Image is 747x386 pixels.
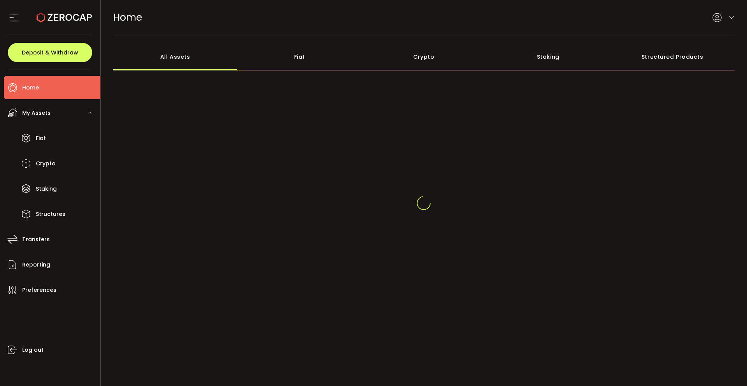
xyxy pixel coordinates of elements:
[22,234,50,245] span: Transfers
[22,284,56,296] span: Preferences
[36,158,56,169] span: Crypto
[362,43,486,70] div: Crypto
[610,43,735,70] div: Structured Products
[22,82,39,93] span: Home
[22,259,50,270] span: Reporting
[22,50,78,55] span: Deposit & Withdraw
[36,183,57,195] span: Staking
[36,133,46,144] span: Fiat
[113,11,142,24] span: Home
[22,107,51,119] span: My Assets
[486,43,610,70] div: Staking
[36,209,65,220] span: Structures
[237,43,362,70] div: Fiat
[113,43,238,70] div: All Assets
[22,344,44,356] span: Log out
[8,43,92,62] button: Deposit & Withdraw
